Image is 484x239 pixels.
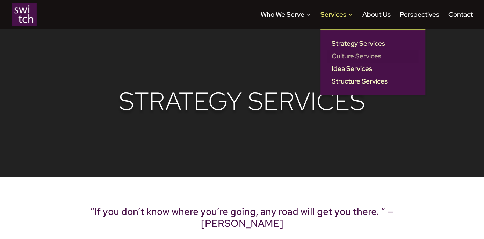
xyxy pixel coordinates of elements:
a: Strategy Services [327,37,418,50]
a: Idea Services [327,63,418,75]
a: Culture Services [327,50,418,63]
a: Structure Services [327,75,418,88]
a: Contact [448,12,473,29]
a: Perspectives [400,12,439,29]
a: About Us [362,12,391,29]
h1: “If you don’t know where you’re going, any road will get you there. “ — [PERSON_NAME] [49,206,436,233]
a: Who We Serve [261,12,311,29]
a: Services [320,12,353,29]
h1: Strategy Services [49,86,436,120]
